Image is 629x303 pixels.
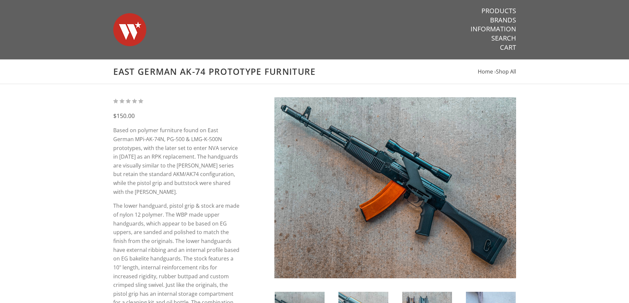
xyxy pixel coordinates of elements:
p: Based on polymer furniture found on East German MPi-AK-74N, PG-500 & LMG-K-500N prototypes, with ... [113,126,240,196]
a: Search [491,34,516,43]
h1: East German AK-74 Prototype Furniture [113,66,516,77]
a: Home [478,68,493,75]
li: › [494,67,516,76]
img: East German AK-74 Prototype Furniture [274,97,516,278]
a: Shop All [496,68,516,75]
a: Information [471,25,516,33]
a: Products [481,7,516,15]
a: Brands [490,16,516,24]
a: Cart [500,43,516,52]
span: $150.00 [113,112,135,120]
img: Warsaw Wood Co. [113,7,146,53]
